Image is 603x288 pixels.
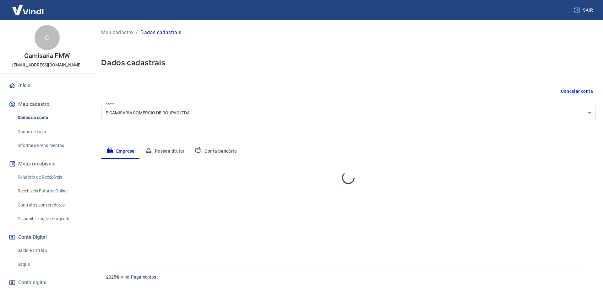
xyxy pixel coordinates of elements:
a: Saldo e Extrato [15,244,86,257]
a: Início [8,79,86,92]
p: [EMAIL_ADDRESS][DOMAIN_NAME] [12,62,82,68]
div: C [35,25,60,50]
button: Meu cadastro [8,97,86,111]
a: Recebíveis Futuros Online [15,185,86,197]
a: Saque [15,258,86,271]
button: Sair [573,4,595,16]
label: Conta [106,102,114,107]
span: Conta digital [18,278,46,287]
a: Dados de login [15,125,86,138]
button: Empresa [101,144,140,159]
p: 2025 © [106,274,588,280]
img: Vindi [8,0,48,19]
div: E-CAMISARIA COMERCIO DE ROUPAS LTDA [101,105,595,121]
a: Vindi Pagamentos [121,275,156,280]
h5: Dados cadastrais [101,58,595,68]
a: Dados da conta [15,111,86,124]
a: Meu cadastro [101,29,133,36]
p: Camisaria FMW [24,53,70,59]
a: Disponibilização de agenda [15,212,86,225]
button: Conta bancária [189,144,242,159]
button: Cancelar conta [558,86,595,97]
p: Dados cadastrais [140,29,181,36]
a: Informe de rendimentos [15,139,86,152]
button: Conta Digital [8,230,86,244]
a: Relatório de Recebíveis [15,171,86,184]
p: / [136,29,138,36]
button: Meus recebíveis [8,157,86,171]
a: Contratos com credores [15,199,86,212]
button: Pessoa titular [140,144,190,159]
